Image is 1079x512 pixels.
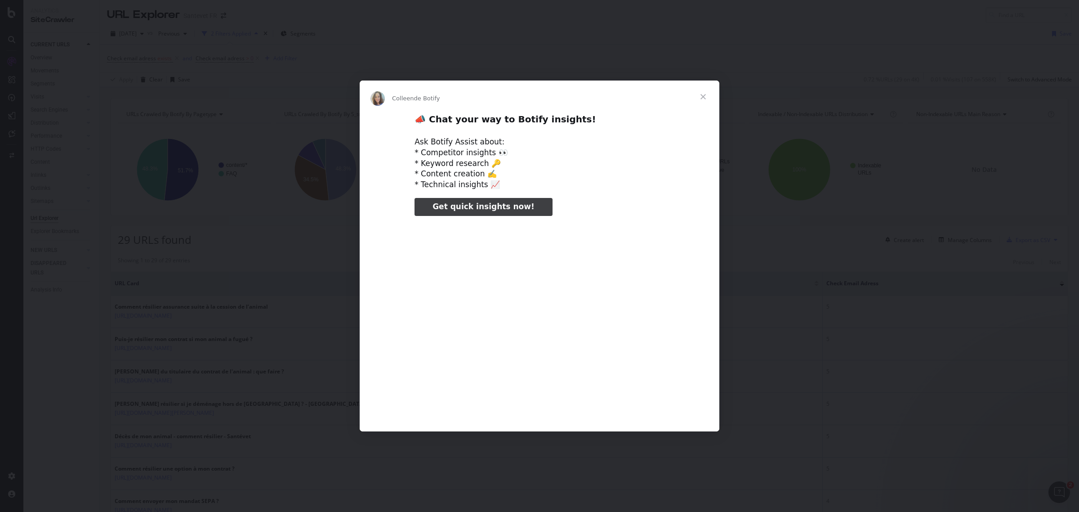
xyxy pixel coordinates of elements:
[415,113,664,130] h2: 📣 Chat your way to Botify insights!
[415,137,664,190] div: Ask Botify Assist about: * Competitor insights 👀 * Keyword research 🔑 * Content creation ✍️ * Tec...
[370,91,385,106] img: Profile image for Colleen
[415,198,552,216] a: Get quick insights now!
[432,202,534,211] span: Get quick insights now!
[687,81,719,113] span: Fermer
[352,224,727,411] video: Regarder la vidéo
[392,95,414,102] span: Colleen
[414,95,440,102] span: de Botify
